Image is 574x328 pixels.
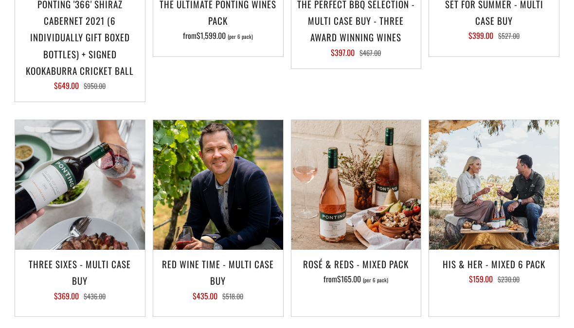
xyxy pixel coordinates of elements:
[469,273,493,285] span: $159.00
[228,34,253,39] span: (per 6 pack)
[337,273,361,285] span: $165.00
[84,291,106,301] span: $436.00
[15,256,145,304] a: Three Sixes - Multi Case Buy $369.00 $436.00
[296,256,416,272] h3: Rosé & Reds - Mixed Pack
[498,31,520,41] span: $527.00
[222,291,243,301] span: $518.00
[158,256,278,289] h3: Red Wine Time - Multi Case Buy
[468,30,493,41] span: $399.00
[197,30,226,41] span: $1,599.00
[429,256,559,304] a: His & Her - Mixed 6 Pack $159.00 $230.00
[291,256,421,304] a: Rosé & Reds - Mixed Pack from$165.00 (per 6 pack)
[331,47,355,58] span: $397.00
[20,256,140,289] h3: Three Sixes - Multi Case Buy
[54,80,79,91] span: $649.00
[363,277,388,283] span: (per 6 pack)
[434,256,554,272] h3: His & Her - Mixed 6 Pack
[193,290,217,302] span: $435.00
[54,290,79,302] span: $369.00
[498,274,520,284] span: $230.00
[153,256,283,304] a: Red Wine Time - Multi Case Buy $435.00 $518.00
[359,48,381,58] span: $467.00
[323,273,388,285] span: from
[183,30,253,41] span: from
[84,81,106,91] span: $950.00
